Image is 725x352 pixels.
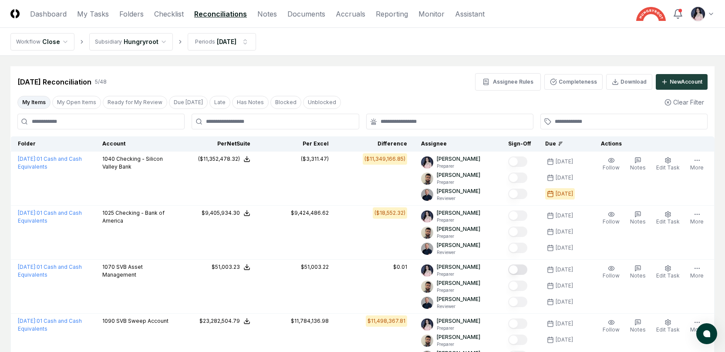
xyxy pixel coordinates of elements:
div: [DATE] [217,37,236,46]
div: $51,003.22 [301,263,329,271]
button: Notes [628,209,647,227]
p: Preparer [437,163,480,169]
a: [DATE]:01 Cash and Cash Equivalents [18,318,82,332]
button: Mark complete [508,264,527,275]
p: [PERSON_NAME] [437,333,480,341]
div: Due [545,140,580,148]
span: SVB Sweep Account [116,318,169,324]
div: Periods [195,38,215,46]
a: Dashboard [30,9,67,19]
img: Logo [10,9,20,18]
button: Mark complete [508,156,527,167]
p: [PERSON_NAME] [437,155,480,163]
button: Late [209,96,230,109]
button: Edit Task [654,263,681,281]
button: Mark complete [508,297,527,307]
span: 1090 [102,318,115,324]
p: Reviewer [437,195,480,202]
span: Follow [603,218,620,225]
span: Edit Task [656,218,680,225]
span: [DATE] : [18,156,37,162]
div: 5 / 48 [95,78,107,86]
a: Accruals [336,9,365,19]
p: Preparer [437,271,480,278]
img: ACg8ocK1rwy8eqCe8mfIxWeyxIbp_9IQcG1JX1XyIUBvatxmYFCosBjk=s96-c [421,156,433,169]
th: Assignee [414,136,501,152]
div: [DATE] [556,244,573,252]
p: [PERSON_NAME] [437,209,480,217]
p: Preparer [437,341,480,348]
div: [DATE] [556,282,573,290]
div: [DATE] [556,174,573,182]
img: ACg8ocK1rwy8eqCe8mfIxWeyxIbp_9IQcG1JX1XyIUBvatxmYFCosBjk=s96-c [421,264,433,277]
button: More [688,263,705,281]
div: $9,424,486.62 [291,209,329,217]
a: Checklist [154,9,184,19]
p: [PERSON_NAME] [437,263,480,271]
div: $11,784,136.98 [291,317,329,325]
button: Notes [628,263,647,281]
button: Mark complete [508,210,527,221]
span: [DATE] : [18,264,37,270]
button: Periods[DATE] [188,33,256,51]
img: ACg8ocK1rwy8eqCe8mfIxWeyxIbp_9IQcG1JX1XyIUBvatxmYFCosBjk=s96-c [691,7,705,21]
p: [PERSON_NAME] [437,225,480,233]
button: Edit Task [654,155,681,173]
button: Follow [601,263,621,281]
button: atlas-launcher [696,323,717,344]
img: d09822cc-9b6d-4858-8d66-9570c114c672_214030b4-299a-48fd-ad93-fc7c7aef54c6.png [421,173,433,185]
button: Notes [628,155,647,173]
button: $23,282,504.79 [199,317,250,325]
button: $51,003.23 [212,263,250,271]
div: [DATE] Reconciliation [17,77,91,87]
img: d09822cc-9b6d-4858-8d66-9570c114c672_214030b4-299a-48fd-ad93-fc7c7aef54c6.png [421,281,433,293]
span: Follow [603,326,620,333]
div: ($11,349,166.85) [364,155,405,163]
span: Notes [630,326,646,333]
p: Reviewer [437,303,480,310]
button: Blocked [270,96,301,109]
div: [DATE] [556,228,573,236]
a: Documents [287,9,325,19]
div: $51,003.23 [212,263,240,271]
button: More [688,155,705,173]
div: Account [102,140,172,148]
span: [DATE] : [18,210,37,216]
div: $0.01 [393,263,407,271]
nav: breadcrumb [10,33,256,51]
button: Follow [601,317,621,335]
button: Mark complete [508,243,527,253]
button: ($11,352,478.32) [198,155,250,163]
div: [DATE] [556,212,573,220]
a: [DATE]:01 Cash and Cash Equivalents [18,264,82,278]
button: Edit Task [654,209,681,227]
th: Folder [11,136,95,152]
span: 1025 [102,210,114,216]
span: 1070 [102,264,115,270]
button: Follow [601,209,621,227]
span: Edit Task [656,164,680,171]
span: Follow [603,164,620,171]
th: Sign-Off [501,136,538,152]
button: My Open Items [52,96,101,109]
p: [PERSON_NAME] [437,241,480,249]
p: [PERSON_NAME] [437,187,480,195]
img: d09822cc-9b6d-4858-8d66-9570c114c672_214030b4-299a-48fd-ad93-fc7c7aef54c6.png [421,335,433,347]
a: Reconciliations [194,9,247,19]
div: ($18,552.32) [374,209,405,217]
button: Download [606,74,652,90]
button: Mark complete [508,227,527,237]
button: Mark complete [508,173,527,183]
span: SVB Asset Management [102,264,143,278]
th: Per NetSuite [179,136,257,152]
a: Notes [257,9,277,19]
button: More [688,317,705,335]
button: My Items [17,96,51,109]
button: Clear Filter [661,94,708,110]
p: [PERSON_NAME] [437,317,480,325]
p: [PERSON_NAME] [437,279,480,287]
span: Edit Task [656,326,680,333]
div: $9,405,934.30 [202,209,240,217]
img: ACg8ocK1rwy8eqCe8mfIxWeyxIbp_9IQcG1JX1XyIUBvatxmYFCosBjk=s96-c [421,318,433,331]
img: Hungryroot logo [636,7,666,21]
